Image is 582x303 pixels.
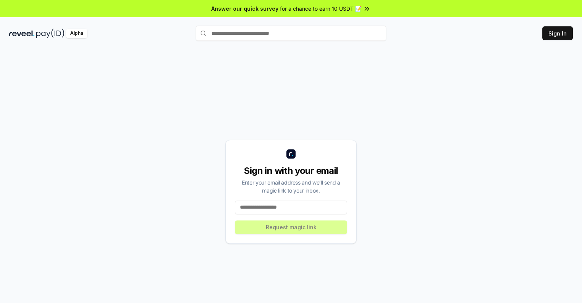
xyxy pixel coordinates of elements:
[9,29,35,38] img: reveel_dark
[286,149,296,159] img: logo_small
[280,5,362,13] span: for a chance to earn 10 USDT 📝
[235,178,347,194] div: Enter your email address and we’ll send a magic link to your inbox.
[542,26,573,40] button: Sign In
[235,165,347,177] div: Sign in with your email
[211,5,278,13] span: Answer our quick survey
[36,29,64,38] img: pay_id
[66,29,87,38] div: Alpha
